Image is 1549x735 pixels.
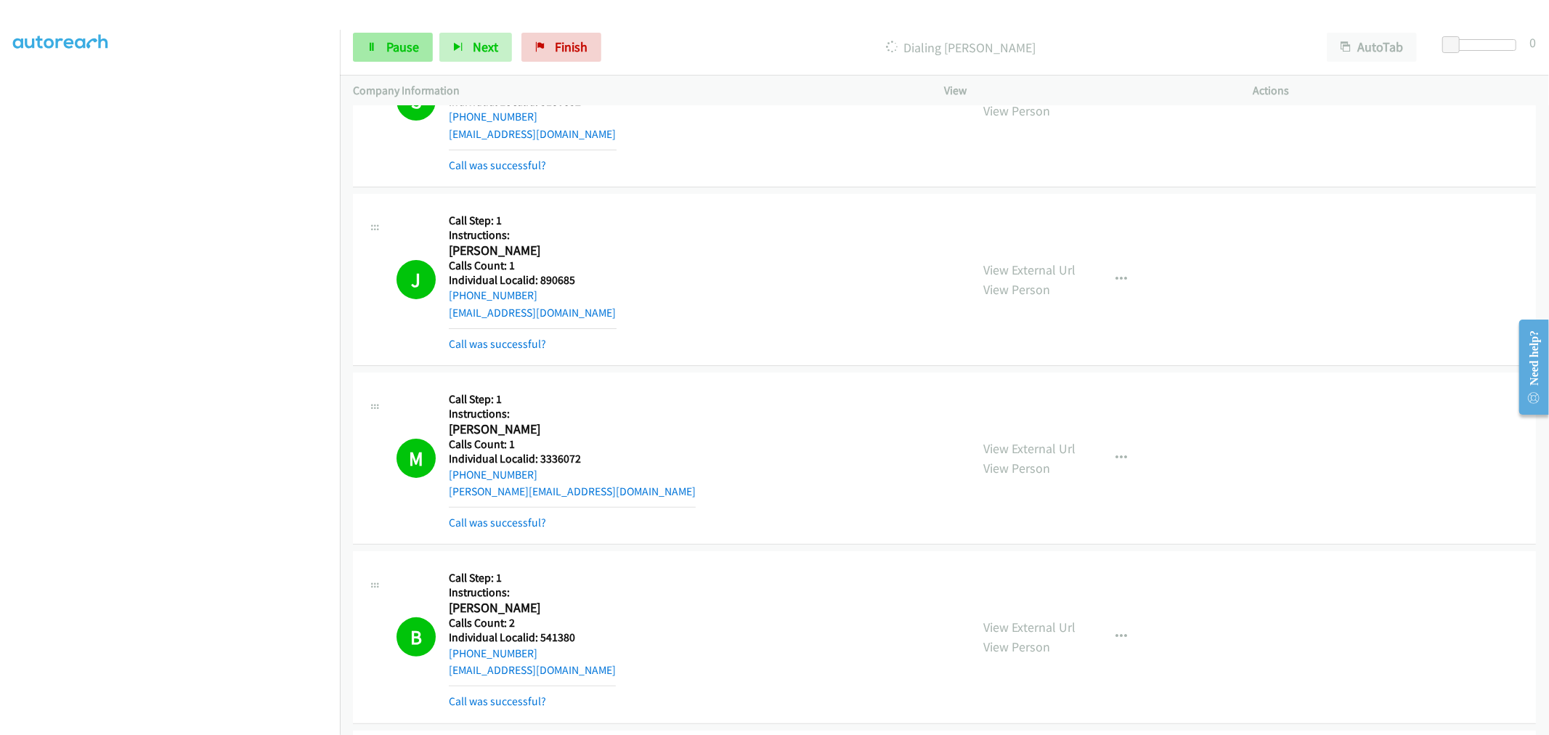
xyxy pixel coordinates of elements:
p: Actions [1253,82,1536,100]
h5: Call Step: 1 [449,571,616,585]
h5: Individual Localid: 541380 [449,630,616,645]
p: Dialing [PERSON_NAME] [621,38,1301,57]
iframe: Dialpad [13,43,340,733]
h5: Call Step: 1 [449,392,696,407]
a: Call was successful? [449,158,546,172]
a: [PHONE_NUMBER] [449,110,537,123]
p: View [945,82,1227,100]
a: Call was successful? [449,694,546,708]
a: [PHONE_NUMBER] [449,288,537,302]
span: Next [473,38,498,55]
h1: B [397,617,436,657]
span: Pause [386,38,419,55]
a: Call was successful? [449,516,546,529]
a: [PHONE_NUMBER] [449,646,537,660]
a: [PHONE_NUMBER] [449,468,537,482]
h2: [PERSON_NAME] [449,421,617,438]
button: AutoTab [1327,33,1417,62]
a: [EMAIL_ADDRESS][DOMAIN_NAME] [449,127,616,141]
h2: [PERSON_NAME] [449,243,617,259]
a: [PERSON_NAME][EMAIL_ADDRESS][DOMAIN_NAME] [449,484,696,498]
h1: M [397,439,436,478]
a: View Person [984,281,1051,298]
h5: Calls Count: 1 [449,437,696,452]
h5: Call Step: 1 [449,214,617,228]
h5: Calls Count: 1 [449,259,617,273]
a: View External Url [984,261,1076,278]
span: Finish [555,38,588,55]
h2: [PERSON_NAME] [449,600,616,617]
h5: Calls Count: 2 [449,616,616,630]
h1: J [397,260,436,299]
button: Next [439,33,512,62]
a: [EMAIL_ADDRESS][DOMAIN_NAME] [449,306,616,320]
a: Pause [353,33,433,62]
h5: Individual Localid: 890685 [449,273,617,288]
div: 0 [1529,33,1536,52]
div: Delay between calls (in seconds) [1450,39,1516,51]
h5: Instructions: [449,585,616,600]
p: Company Information [353,82,919,100]
a: [EMAIL_ADDRESS][DOMAIN_NAME] [449,663,616,677]
a: View External Url [984,440,1076,457]
a: Call was successful? [449,337,546,351]
iframe: Resource Center [1508,309,1549,425]
a: Finish [521,33,601,62]
a: View Person [984,102,1051,119]
h5: Instructions: [449,228,617,243]
h5: Individual Localid: 3336072 [449,452,696,466]
h5: Instructions: [449,407,696,421]
a: View Person [984,460,1051,476]
a: View External Url [984,619,1076,635]
a: View Person [984,638,1051,655]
